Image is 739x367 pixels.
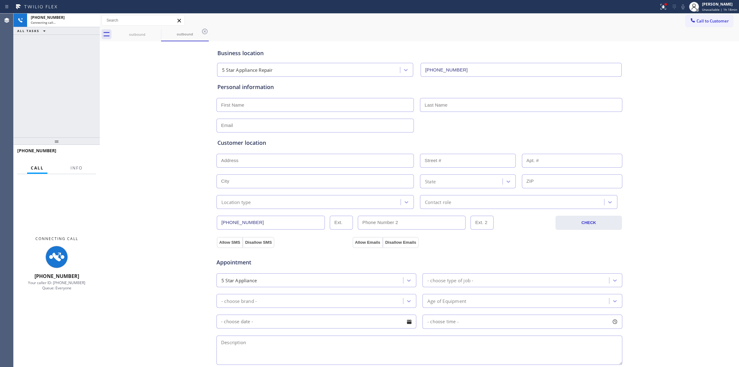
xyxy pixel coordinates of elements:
[221,297,257,304] div: - choose brand -
[221,277,257,284] div: 5 Star Appliance
[35,236,78,241] span: Connecting Call
[427,277,473,284] div: - choose type of job -
[383,237,419,248] button: Disallow Emails
[358,216,466,230] input: Phone Number 2
[702,7,737,12] span: Unavailable | 1h 18min
[217,216,325,230] input: Phone Number
[330,216,353,230] input: Ext.
[216,258,351,267] span: Appointment
[420,154,516,168] input: Street #
[679,2,687,11] button: Mute
[71,165,83,171] span: Info
[702,2,737,7] div: [PERSON_NAME]
[28,280,85,291] span: Your caller ID: [PHONE_NUMBER] Queue: Everyone
[216,154,414,168] input: Address
[425,198,451,206] div: Contact role
[555,216,622,230] button: CHECK
[216,98,414,112] input: First Name
[470,216,494,230] input: Ext. 2
[217,139,621,147] div: Customer location
[243,237,274,248] button: Disallow SMS
[34,273,79,279] span: [PHONE_NUMBER]
[522,154,623,168] input: Apt. #
[216,119,414,133] input: Email
[31,20,56,25] span: Connecting call…
[67,162,86,174] button: Info
[222,67,273,74] div: 5 Star Appliance Repair
[102,15,184,25] input: Search
[686,15,733,27] button: Call to Customer
[216,174,414,188] input: City
[162,32,208,36] div: outbound
[217,237,243,248] button: Allow SMS
[14,27,52,35] button: ALL TASKS
[27,162,47,174] button: Call
[17,148,56,153] span: [PHONE_NUMBER]
[697,18,729,24] span: Call to Customer
[114,32,160,37] div: outbound
[217,83,621,91] div: Personal information
[353,237,383,248] button: Allow Emails
[216,315,416,328] input: - choose date -
[425,178,436,185] div: State
[31,15,65,20] span: [PHONE_NUMBER]
[427,297,466,304] div: Age of Equipment
[217,49,621,57] div: Business location
[427,319,459,324] span: - choose time -
[221,198,251,206] div: Location type
[17,29,39,33] span: ALL TASKS
[522,174,623,188] input: ZIP
[421,63,622,77] input: Phone Number
[420,98,622,112] input: Last Name
[31,165,44,171] span: Call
